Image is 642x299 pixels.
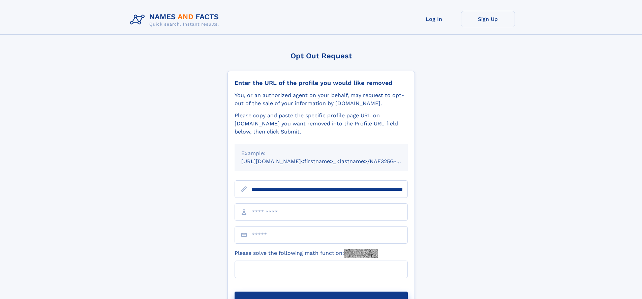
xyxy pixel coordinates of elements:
[127,11,224,29] img: Logo Names and Facts
[235,249,378,258] label: Please solve the following math function:
[235,91,408,108] div: You, or an authorized agent on your behalf, may request to opt-out of the sale of your informatio...
[235,79,408,87] div: Enter the URL of the profile you would like removed
[407,11,461,27] a: Log In
[241,158,421,165] small: [URL][DOMAIN_NAME]<firstname>_<lastname>/NAF325G-xxxxxxxx
[235,112,408,136] div: Please copy and paste the specific profile page URL on [DOMAIN_NAME] you want removed into the Pr...
[241,149,401,157] div: Example:
[461,11,515,27] a: Sign Up
[227,52,415,60] div: Opt Out Request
